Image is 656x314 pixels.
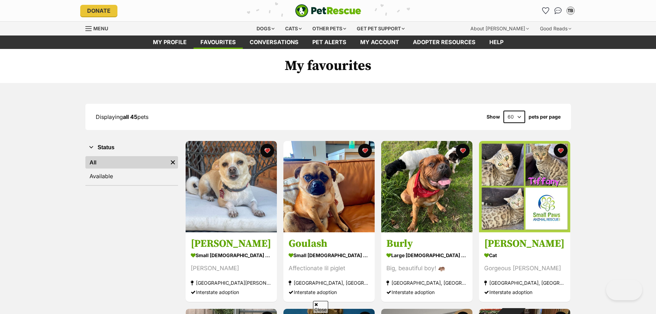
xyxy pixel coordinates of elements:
a: [PERSON_NAME] small [DEMOGRAPHIC_DATA] Dog [PERSON_NAME] [GEOGRAPHIC_DATA][PERSON_NAME], [GEOGRAP... [186,232,277,302]
a: Help [482,36,510,49]
button: favourite [358,144,372,158]
a: Donate [80,5,117,17]
img: Tiffany [479,141,570,232]
div: Good Reads [535,22,576,36]
button: favourite [456,144,470,158]
a: Favourites [540,5,551,16]
h3: [PERSON_NAME] [191,237,272,251]
div: [GEOGRAPHIC_DATA][PERSON_NAME], [GEOGRAPHIC_DATA] [191,278,272,288]
h3: Goulash [289,237,369,251]
div: [PERSON_NAME] [191,264,272,273]
button: favourite [260,144,274,158]
strong: all 45 [123,113,137,120]
ul: Account quick links [540,5,576,16]
a: Adopter resources [406,36,482,49]
div: Gorgeous [PERSON_NAME] [484,264,565,273]
a: Burly large [DEMOGRAPHIC_DATA] Dog Big, beautiful boy! 🦛 [GEOGRAPHIC_DATA], [GEOGRAPHIC_DATA] Int... [381,232,472,302]
h3: [PERSON_NAME] [484,237,565,251]
div: [GEOGRAPHIC_DATA], [GEOGRAPHIC_DATA] [289,278,369,288]
div: small [DEMOGRAPHIC_DATA] Dog [191,251,272,261]
span: Displaying pets [96,113,148,120]
div: Affectionate lil piglet [289,264,369,273]
span: Menu [93,26,108,31]
div: Cats [280,22,306,36]
h3: Burly [386,237,467,251]
img: chat-41dd97257d64d25036548639549fe6c8038ab92f7586957e7f3b1b290dea8141.svg [554,7,562,14]
img: logo-e224e6f780fb5917bec1dbf3a21bbac754714ae5b6737aabdf751b685950b380.svg [295,4,361,17]
div: TB [567,7,574,14]
img: Goulash [283,141,375,232]
iframe: Help Scout Beacon - Open [606,280,642,300]
a: Available [85,170,178,182]
span: Close [313,301,328,313]
div: Interstate adoption [386,288,467,297]
div: [GEOGRAPHIC_DATA], [GEOGRAPHIC_DATA] [484,278,565,288]
a: Pet alerts [305,36,353,49]
a: Goulash small [DEMOGRAPHIC_DATA] Dog Affectionate lil piglet [GEOGRAPHIC_DATA], [GEOGRAPHIC_DATA]... [283,232,375,302]
label: pets per page [529,114,561,120]
img: Luna [186,141,277,232]
div: About [PERSON_NAME] [466,22,534,36]
div: Get pet support [352,22,409,36]
a: Menu [85,22,113,34]
a: My profile [146,36,194,49]
div: large [DEMOGRAPHIC_DATA] Dog [386,251,467,261]
div: Interstate adoption [484,288,565,297]
a: Remove filter [168,156,178,169]
a: Favourites [194,36,243,49]
a: conversations [243,36,305,49]
button: Status [85,143,178,152]
a: Conversations [553,5,564,16]
div: Dogs [252,22,279,36]
button: My account [565,5,576,16]
a: PetRescue [295,4,361,17]
div: small [DEMOGRAPHIC_DATA] Dog [289,251,369,261]
button: favourite [554,144,568,158]
img: Burly [381,141,472,232]
div: Status [85,155,178,185]
div: [GEOGRAPHIC_DATA], [GEOGRAPHIC_DATA] [386,278,467,288]
a: My account [353,36,406,49]
div: Interstate adoption [191,288,272,297]
div: Other pets [308,22,351,36]
div: Big, beautiful boy! 🦛 [386,264,467,273]
span: Show [487,114,500,120]
a: [PERSON_NAME] Cat Gorgeous [PERSON_NAME] [GEOGRAPHIC_DATA], [GEOGRAPHIC_DATA] Interstate adoption... [479,232,570,302]
div: Interstate adoption [289,288,369,297]
div: Cat [484,251,565,261]
a: All [85,156,168,169]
